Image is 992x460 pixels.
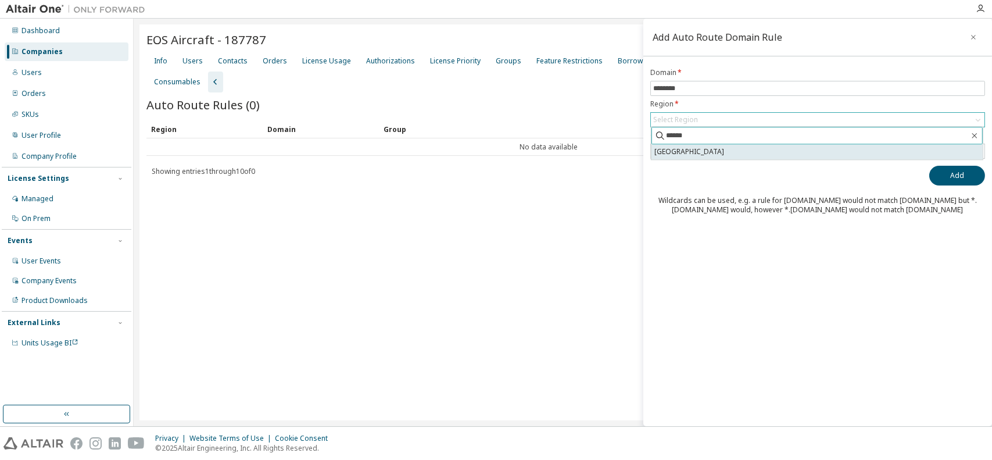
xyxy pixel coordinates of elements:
div: Events [8,236,33,245]
img: facebook.svg [70,437,83,450]
img: Altair One [6,3,151,15]
p: © 2025 Altair Engineering, Inc. All Rights Reserved. [155,443,335,453]
div: Select Region [653,115,698,124]
div: Wildcards can be used, e.g. a rule for [DOMAIN_NAME] would not match [DOMAIN_NAME] but *.[DOMAIN_... [650,196,985,215]
button: Add [929,166,985,186]
div: Feature Restrictions [536,56,603,66]
div: Company Events [22,276,77,286]
div: Consumables [154,77,200,87]
div: Privacy [155,434,189,443]
div: Authorizations [366,56,415,66]
div: Cookie Consent [275,434,335,443]
label: Domain [650,68,985,77]
div: Region [151,120,258,138]
div: License Settings [8,174,69,183]
div: Website Terms of Use [189,434,275,443]
div: Contacts [218,56,248,66]
div: External Links [8,318,60,327]
img: instagram.svg [89,437,102,450]
div: Domain [267,120,374,138]
div: License Usage [302,56,351,66]
img: altair_logo.svg [3,437,63,450]
div: Product Downloads [22,296,88,305]
span: EOS Aircraft - 187787 [146,31,266,48]
div: On Prem [22,214,51,223]
div: Dashboard [22,26,60,35]
div: Group [384,120,947,138]
span: Units Usage BI [22,338,78,348]
div: Users [22,68,42,77]
div: Add Auto Route Domain Rule [653,33,782,42]
div: Managed [22,194,53,204]
div: SKUs [22,110,39,119]
div: Info [154,56,167,66]
div: Groups [496,56,521,66]
label: Region [650,99,985,109]
img: linkedin.svg [109,437,121,450]
span: Auto Route Rules (0) [146,97,260,113]
td: No data available [146,138,951,156]
div: Company Profile [22,152,77,161]
div: Users [182,56,203,66]
div: Orders [263,56,287,66]
li: [GEOGRAPHIC_DATA] [651,144,983,159]
div: Borrow Settings [618,56,672,66]
div: User Profile [22,131,61,140]
div: Orders [22,89,46,98]
div: Companies [22,47,63,56]
div: Select Region [651,113,984,127]
div: User Events [22,256,61,266]
img: youtube.svg [128,437,145,450]
div: License Priority [430,56,481,66]
span: Showing entries 1 through 10 of 0 [152,166,255,176]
